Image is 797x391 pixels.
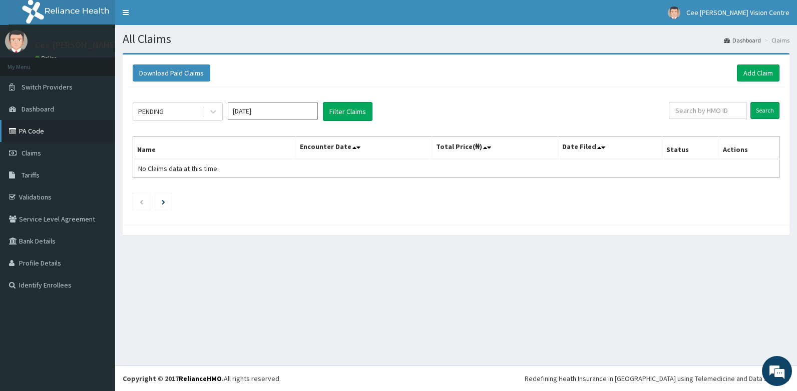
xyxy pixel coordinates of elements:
[5,30,28,52] img: User Image
[662,136,718,159] th: Status
[22,170,40,179] span: Tariffs
[296,136,432,159] th: Encounter Date
[35,54,59,61] a: Online
[139,197,144,206] a: Previous page
[22,82,73,91] span: Switch Providers
[762,36,789,44] li: Claims
[133,136,296,159] th: Name
[35,40,172,49] p: Cee [PERSON_NAME] Vision Centre
[123,374,224,383] strong: Copyright © 2017 .
[162,197,165,206] a: Next page
[22,104,54,113] span: Dashboard
[138,106,164,116] div: PENDING
[525,373,789,383] div: Redefining Heath Insurance in [GEOGRAPHIC_DATA] using Telemedicine and Data Science!
[323,102,372,121] button: Filter Claims
[737,64,779,81] a: Add Claim
[558,136,662,159] th: Date Filed
[724,36,761,44] a: Dashboard
[22,148,41,157] span: Claims
[115,365,797,391] footer: All rights reserved.
[669,102,747,119] input: Search by HMO ID
[750,102,779,119] input: Search
[179,374,222,383] a: RelianceHMO
[133,64,210,81] button: Download Paid Claims
[686,8,789,17] span: Cee [PERSON_NAME] Vision Centre
[432,136,558,159] th: Total Price(₦)
[138,164,219,173] span: No Claims data at this time.
[718,136,779,159] th: Actions
[228,102,318,120] input: Select Month and Year
[668,6,680,19] img: User Image
[123,32,789,45] h1: All Claims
